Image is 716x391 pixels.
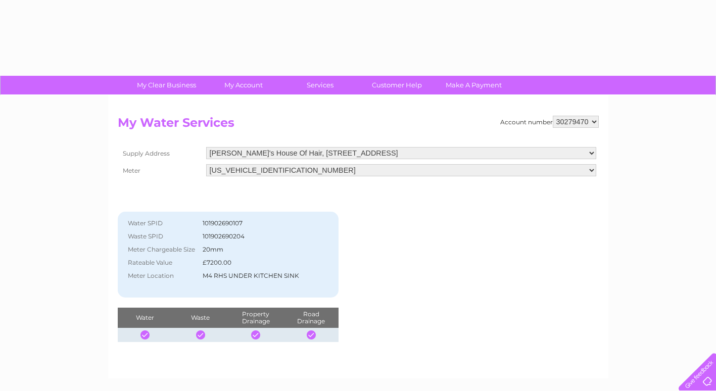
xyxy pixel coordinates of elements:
th: Property Drainage [228,308,283,328]
a: My Clear Business [125,76,208,94]
div: Account number [500,116,599,128]
th: Meter Location [123,269,200,282]
th: Road Drainage [283,308,339,328]
th: Rateable Value [123,256,200,269]
th: Waste SPID [123,230,200,243]
th: Supply Address [118,144,204,162]
td: 101902690204 [200,230,316,243]
th: Water SPID [123,217,200,230]
td: £7200.00 [200,256,316,269]
th: Waste [173,308,228,328]
td: 20mm [200,243,316,256]
h2: My Water Services [118,116,599,135]
a: My Account [202,76,285,94]
th: Water [118,308,173,328]
th: Meter [118,162,204,179]
a: Make A Payment [432,76,515,94]
th: Meter Chargeable Size [123,243,200,256]
td: 101902690107 [200,217,316,230]
a: Customer Help [355,76,439,94]
td: M4 RHS UNDER KITCHEN SINK [200,269,316,282]
a: Services [278,76,362,94]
